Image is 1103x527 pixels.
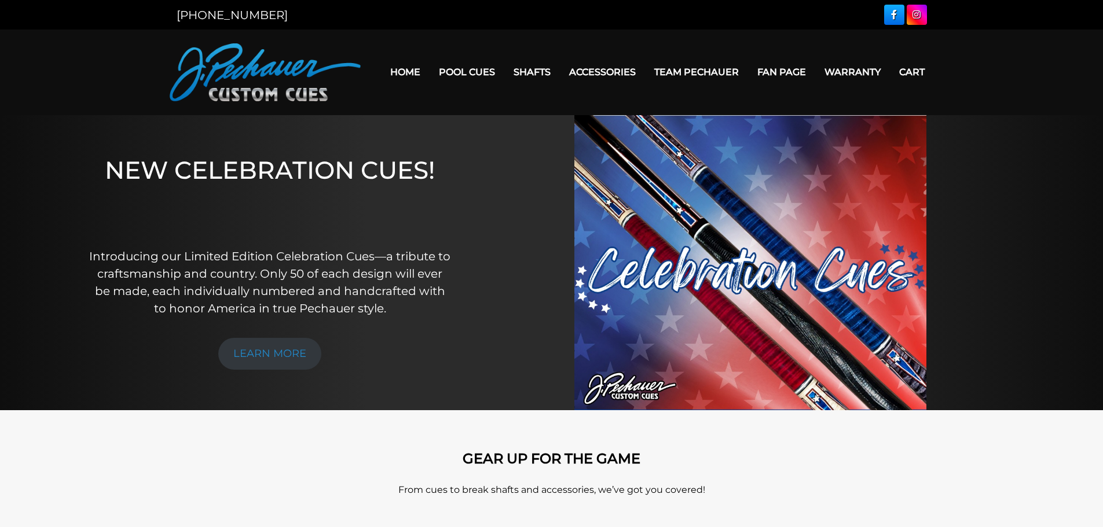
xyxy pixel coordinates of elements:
p: From cues to break shafts and accessories, we’ve got you covered! [222,483,882,497]
a: Accessories [560,57,645,87]
a: Shafts [504,57,560,87]
p: Introducing our Limited Edition Celebration Cues—a tribute to craftsmanship and country. Only 50 ... [89,248,452,317]
a: LEARN MORE [218,338,321,370]
h1: NEW CELEBRATION CUES! [89,156,452,231]
a: Cart [890,57,934,87]
a: Fan Page [748,57,815,87]
a: Pool Cues [430,57,504,87]
a: Home [381,57,430,87]
a: Warranty [815,57,890,87]
a: [PHONE_NUMBER] [177,8,288,22]
a: Team Pechauer [645,57,748,87]
img: Pechauer Custom Cues [170,43,361,101]
strong: GEAR UP FOR THE GAME [463,450,640,467]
